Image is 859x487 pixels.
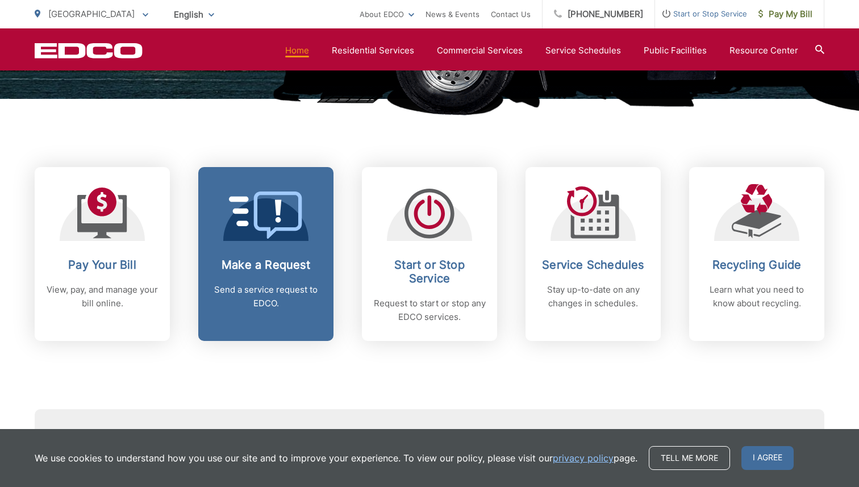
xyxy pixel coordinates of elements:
[46,283,159,310] p: View, pay, and manage your bill online.
[35,43,143,59] a: EDCD logo. Return to the homepage.
[741,446,794,470] span: I agree
[210,258,322,272] h2: Make a Request
[700,258,813,272] h2: Recycling Guide
[526,167,661,341] a: Service Schedules Stay up-to-date on any changes in schedules.
[758,7,812,21] span: Pay My Bill
[210,283,322,310] p: Send a service request to EDCO.
[729,44,798,57] a: Resource Center
[373,297,486,324] p: Request to start or stop any EDCO services.
[553,451,614,465] a: privacy policy
[537,283,649,310] p: Stay up-to-date on any changes in schedules.
[165,5,223,24] span: English
[545,44,621,57] a: Service Schedules
[437,44,523,57] a: Commercial Services
[373,258,486,285] h2: Start or Stop Service
[689,167,824,341] a: Recycling Guide Learn what you need to know about recycling.
[48,9,135,19] span: [GEOGRAPHIC_DATA]
[426,7,479,21] a: News & Events
[649,446,730,470] a: Tell me more
[491,7,531,21] a: Contact Us
[537,258,649,272] h2: Service Schedules
[332,44,414,57] a: Residential Services
[644,44,707,57] a: Public Facilities
[198,167,333,341] a: Make a Request Send a service request to EDCO.
[360,7,414,21] a: About EDCO
[35,167,170,341] a: Pay Your Bill View, pay, and manage your bill online.
[285,44,309,57] a: Home
[46,258,159,272] h2: Pay Your Bill
[700,283,813,310] p: Learn what you need to know about recycling.
[35,451,637,465] p: We use cookies to understand how you use our site and to improve your experience. To view our pol...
